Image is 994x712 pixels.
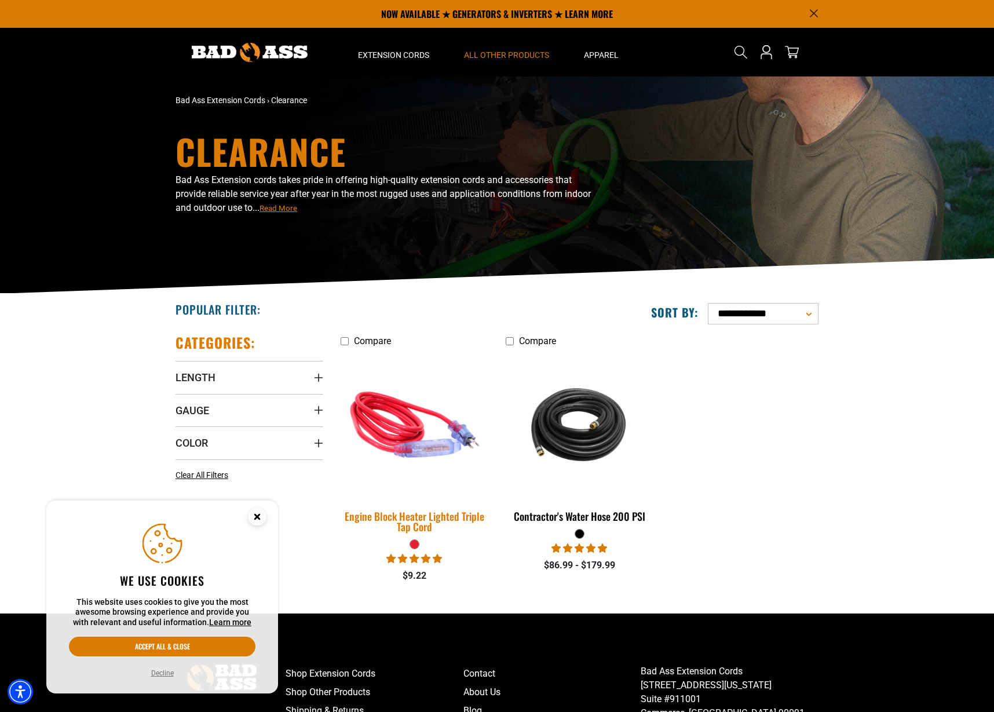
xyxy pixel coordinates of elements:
[176,96,265,105] a: Bad Ass Extension Cords
[334,350,496,499] img: red
[463,664,641,683] a: Contact
[286,664,463,683] a: Shop Extension Cords
[584,50,619,60] span: Apparel
[176,134,598,169] h1: Clearance
[506,352,653,528] a: black Contractor's Water Hose 200 PSI
[69,637,255,656] button: Accept all & close
[757,28,776,76] a: Open this option
[386,553,442,564] span: 5.00 stars
[341,511,488,532] div: Engine Block Heater Lighted Triple Tap Cord
[341,352,488,539] a: red Engine Block Heater Lighted Triple Tap Cord
[192,43,308,62] img: Bad Ass Extension Cords
[236,501,278,536] button: Close this option
[260,204,297,213] span: Read More
[46,501,278,694] aside: Cookie Consent
[8,679,33,704] div: Accessibility Menu
[176,361,323,393] summary: Length
[176,334,255,352] h2: Categories:
[176,469,233,481] a: Clear All Filters
[176,436,208,450] span: Color
[567,28,636,76] summary: Apparel
[506,558,653,572] div: $86.99 - $179.99
[732,43,750,61] summary: Search
[464,50,549,60] span: All Other Products
[341,28,447,76] summary: Extension Cords
[69,597,255,628] p: This website uses cookies to give you the most awesome browsing experience and provide you with r...
[267,96,269,105] span: ›
[341,569,488,583] div: $9.22
[358,50,429,60] span: Extension Cords
[176,371,215,384] span: Length
[176,302,261,317] h2: Popular Filter:
[519,335,556,346] span: Compare
[651,305,699,320] label: Sort by:
[506,511,653,521] div: Contractor's Water Hose 200 PSI
[286,683,463,702] a: Shop Other Products
[447,28,567,76] summary: All Other Products
[506,358,652,491] img: black
[176,470,228,480] span: Clear All Filters
[176,404,209,417] span: Gauge
[783,45,801,59] a: cart
[176,426,323,459] summary: Color
[148,667,177,679] button: Decline
[176,394,323,426] summary: Gauge
[271,96,307,105] span: Clearance
[69,573,255,588] h2: We use cookies
[176,174,591,213] span: Bad Ass Extension cords takes pride in offering high-quality extension cords and accessories that...
[463,683,641,702] a: About Us
[209,618,251,627] a: This website uses cookies to give you the most awesome browsing experience and provide you with r...
[551,543,607,554] span: 5.00 stars
[176,94,598,107] nav: breadcrumbs
[354,335,391,346] span: Compare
